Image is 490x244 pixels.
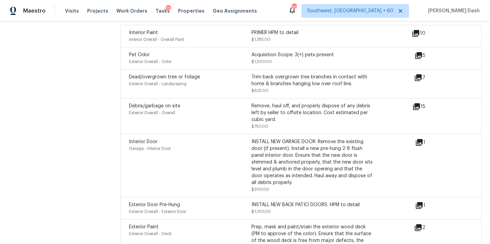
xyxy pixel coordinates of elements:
[129,202,180,207] span: Exterior Door Pre-Hung
[251,89,268,93] span: $625.00
[129,210,186,214] span: Exterior Overall - Exterior Door
[414,224,447,232] div: 2
[129,147,171,151] span: Garage - Interior Door
[292,4,296,11] div: 679
[425,7,480,14] span: [PERSON_NAME] Dash
[87,7,108,14] span: Projects
[129,232,171,236] span: Exterior Overall - Deck
[251,60,272,64] span: $1,500.00
[65,7,79,14] span: Visits
[414,74,447,82] div: 7
[178,7,205,14] span: Properties
[414,51,447,60] div: 5
[129,139,158,144] span: Interior Door
[156,9,170,13] span: Tasks
[251,74,374,87] div: Trim back overgrown tree branches in contact with home & branches hanging low over roof line.
[415,201,447,210] div: 1
[129,82,186,86] span: Exterior Overall - Landscaping
[166,5,171,12] div: 13
[129,104,180,108] span: Debris/garbage on site
[412,103,447,111] div: 15
[251,124,268,128] span: $750.00
[23,7,46,14] span: Maestro
[213,7,257,14] span: Geo Assignments
[251,210,271,214] span: $1,100.00
[116,7,147,14] span: Work Orders
[129,225,159,229] span: Exterior Paint
[251,138,374,186] div: INSTALL NEW GARAGE DOOR. Remove the existing door (if present). Install a new pre-hung 2-8 flush ...
[129,60,171,64] span: Exterior Overall - Odor
[129,52,150,57] span: Pet Odor
[129,111,175,115] span: Exterior Overall - Overall
[251,29,374,36] div: PRIMER HPM to detail
[412,29,447,37] div: 10
[415,138,447,147] div: 1
[251,37,271,42] span: $1,785.00
[129,30,158,35] span: Interior Paint
[251,201,374,208] div: INSTALL NEW BACK PATIO DOORS. HPM to detail
[129,75,200,79] span: Dead/overgrown tree or foliage
[251,103,374,123] div: Remove, haul off, and properly dispose of any debris left by seller to offsite location. Cost est...
[307,7,393,14] span: Southwest, [GEOGRAPHIC_DATA] + 60
[129,37,184,42] span: Interior Overall - Overall Paint
[251,51,374,58] div: Acquisition Scope: 3(+) pets present
[251,187,269,192] span: $300.00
